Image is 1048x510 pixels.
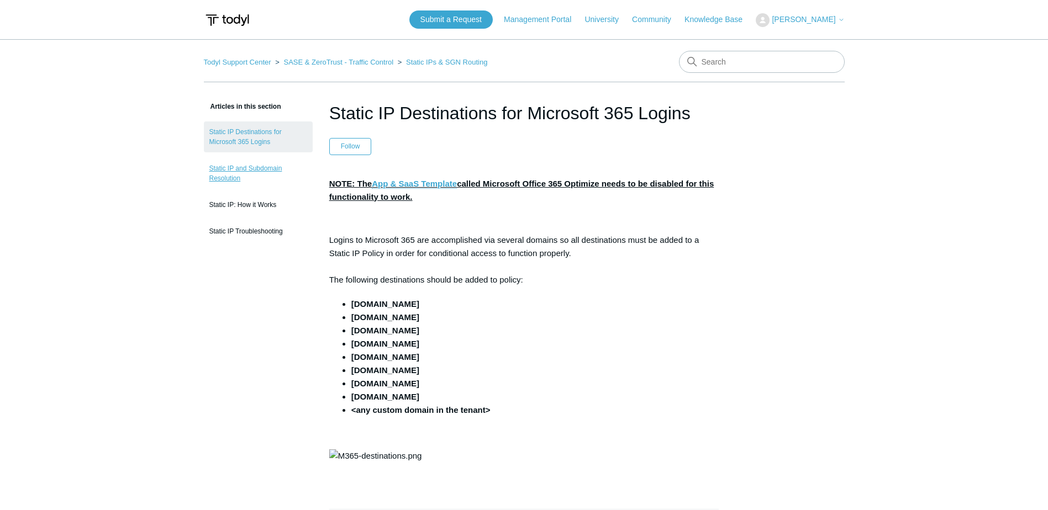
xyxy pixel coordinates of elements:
a: Static IP Troubleshooting [204,221,313,242]
strong: [DOMAIN_NAME] [351,312,419,322]
li: SASE & ZeroTrust - Traffic Control [273,58,396,66]
strong: [DOMAIN_NAME] [351,379,419,388]
button: Follow Article [329,138,372,155]
a: Knowledge Base [684,14,754,25]
a: Community [632,14,682,25]
img: Todyl Support Center Help Center home page [204,10,251,30]
a: Todyl Support Center [204,58,271,66]
h1: Static IP Destinations for Microsoft 365 Logins [329,100,719,126]
strong: [DOMAIN_NAME] [351,339,419,348]
a: App & SaaS Template [372,179,457,189]
a: University [584,14,629,25]
a: Static IP: How it Works [204,194,313,215]
strong: [DOMAIN_NAME] [351,365,419,375]
span: [PERSON_NAME] [772,15,835,24]
strong: [DOMAIN_NAME] [351,392,419,401]
li: Static IPs & SGN Routing [396,58,488,66]
li: Todyl Support Center [204,58,273,66]
strong: NOTE: The called Microsoft Office 365 Optimize needs to be disabled for this functionality to work. [329,179,714,201]
strong: [DOMAIN_NAME] [351,352,419,362]
input: Search [679,51,845,73]
a: Submit a Request [409,10,493,29]
strong: [DOMAIN_NAME] [351,299,419,309]
span: Articles in this section [204,103,281,110]
a: Management Portal [504,14,582,25]
a: SASE & ZeroTrust - Traffic Control [283,58,393,66]
strong: [DOMAIN_NAME] [351,326,419,335]
p: Logins to Microsoft 365 are accomplished via several domains so all destinations must be added to... [329,233,719,286]
strong: <any custom domain in the tenant> [351,405,491,415]
a: Static IPs & SGN Routing [406,58,487,66]
a: Static IP and Subdomain Resolution [204,158,313,189]
button: [PERSON_NAME] [756,13,844,27]
a: Static IP Destinations for Microsoft 365 Logins [204,121,313,152]
img: M365-destinations.png [329,449,422,463]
